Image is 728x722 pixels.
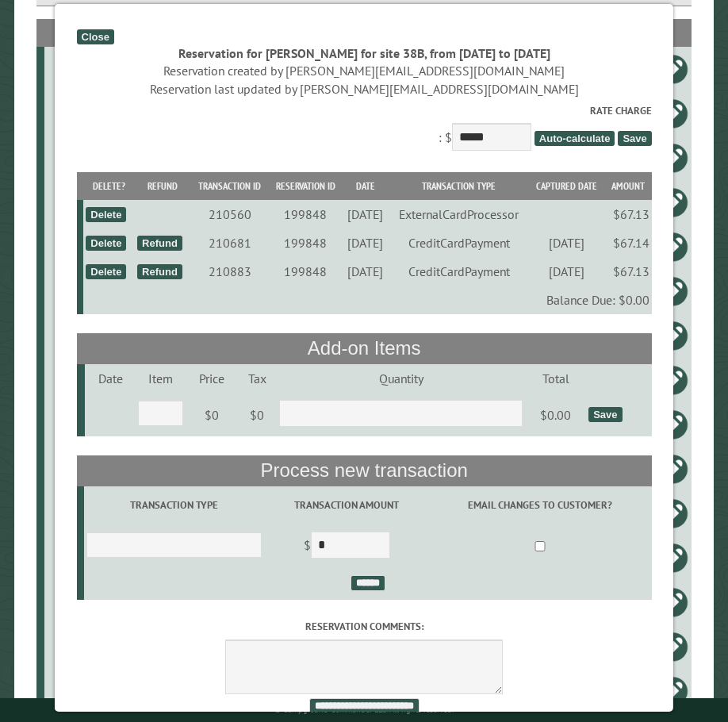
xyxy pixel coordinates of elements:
td: $67.13 [604,257,651,286]
div: 60 [51,594,92,610]
div: Reservation last updated by [PERSON_NAME][EMAIL_ADDRESS][DOMAIN_NAME] [76,80,651,98]
th: Refund [135,172,191,200]
td: Tax [237,364,277,393]
td: 199848 [269,257,343,286]
div: 10A [51,639,92,655]
td: $0 [237,393,277,437]
label: Rate Charge [76,103,651,118]
th: Transaction Type [389,172,529,200]
td: 210681 [191,229,269,257]
td: $0.00 [525,393,586,437]
div: Close [76,29,113,44]
td: [DATE] [529,229,604,257]
th: Delete? [83,172,135,200]
td: [DATE] [343,257,389,286]
div: 1 [51,550,92,566]
div: 38B [51,61,92,77]
div: 51 [51,417,92,432]
div: 2 [51,461,92,477]
span: Save [618,131,651,146]
label: Email changes to customer? [431,497,649,513]
small: © Campground Commander LLC. All rights reserved. [274,705,454,715]
div: Delete [86,236,126,251]
th: Captured Date [529,172,604,200]
div: Refund [137,236,182,251]
div: Save [588,407,622,422]
th: Date [343,172,389,200]
div: 20A [51,283,92,299]
th: Reservation ID [269,172,343,200]
td: Balance Due: $0.00 [83,286,652,314]
td: 199848 [269,229,343,257]
td: 199848 [269,200,343,229]
div: Reservation for [PERSON_NAME] for site 38B, from [DATE] to [DATE] [76,44,651,62]
th: Add-on Items [76,333,651,363]
td: Total [525,364,586,393]
div: 9 [51,106,92,121]
label: Transaction Type [86,497,262,513]
div: 10B [51,683,92,699]
div: 7 [51,372,92,388]
th: Amount [604,172,651,200]
div: Refund [137,264,182,279]
div: 12 [51,505,92,521]
div: Delete [86,264,126,279]
td: $67.14 [604,229,651,257]
td: ExternalCardProcessor [389,200,529,229]
td: Date [85,364,135,393]
td: $ [265,524,429,569]
td: Quantity [277,364,525,393]
td: $67.13 [604,200,651,229]
td: [DATE] [529,257,604,286]
td: 210560 [191,200,269,229]
th: Site [44,19,95,47]
th: Transaction ID [191,172,269,200]
td: CreditCardPayment [389,257,529,286]
td: Price [186,364,237,393]
div: : $ [76,103,651,155]
td: 210883 [191,257,269,286]
th: Process new transaction [76,455,651,486]
div: 44A [51,150,92,166]
div: Reservation created by [PERSON_NAME][EMAIL_ADDRESS][DOMAIN_NAME] [76,62,651,79]
div: 5 [51,194,92,210]
span: Auto-calculate [535,131,615,146]
div: 20 [51,328,92,344]
label: Transaction Amount [267,497,426,513]
div: Delete [86,207,126,222]
td: Item [136,364,186,393]
td: $0 [186,393,237,437]
div: 22 [51,239,92,255]
td: [DATE] [343,229,389,257]
label: Reservation comments: [76,619,651,634]
td: [DATE] [343,200,389,229]
td: CreditCardPayment [389,229,529,257]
